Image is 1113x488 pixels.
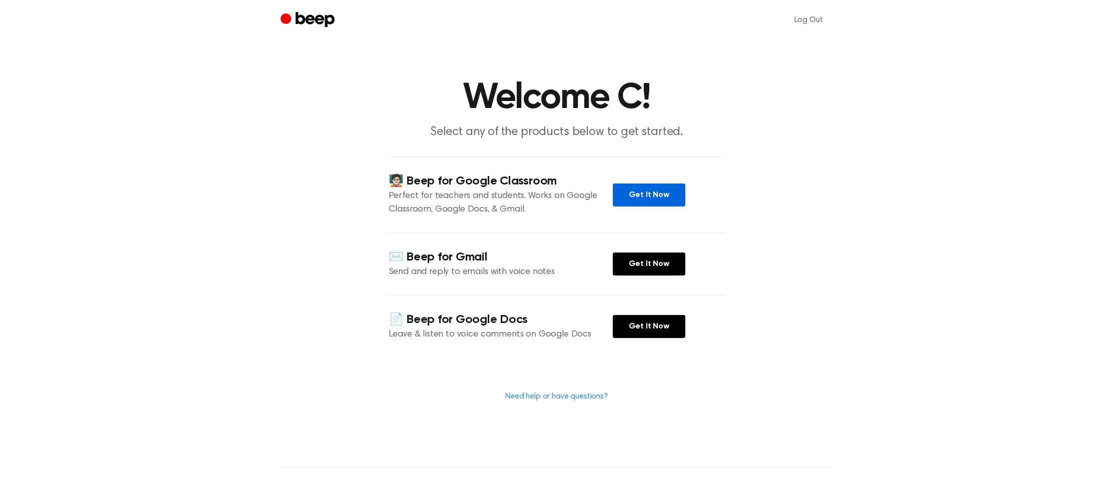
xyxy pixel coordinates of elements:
[301,80,813,116] h1: Welcome C!
[389,173,613,189] h4: 🧑🏻‍🏫 Beep for Google Classroom
[505,392,608,400] a: Need help or have questions?
[613,252,685,275] a: Get It Now
[389,328,613,341] p: Leave & listen to voice comments on Google Docs
[389,249,613,265] h4: ✉️ Beep for Gmail
[613,183,685,206] a: Get It Now
[784,8,833,32] a: Log Out
[389,189,613,216] p: Perfect for teachers and students. Works on Google Classroom, Google Docs, & Gmail.
[281,10,337,30] a: Beep
[389,311,613,328] h4: 📄 Beep for Google Docs
[389,265,613,279] p: Send and reply to emails with voice notes
[613,315,685,338] a: Get It Now
[365,124,749,140] p: Select any of the products below to get started.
